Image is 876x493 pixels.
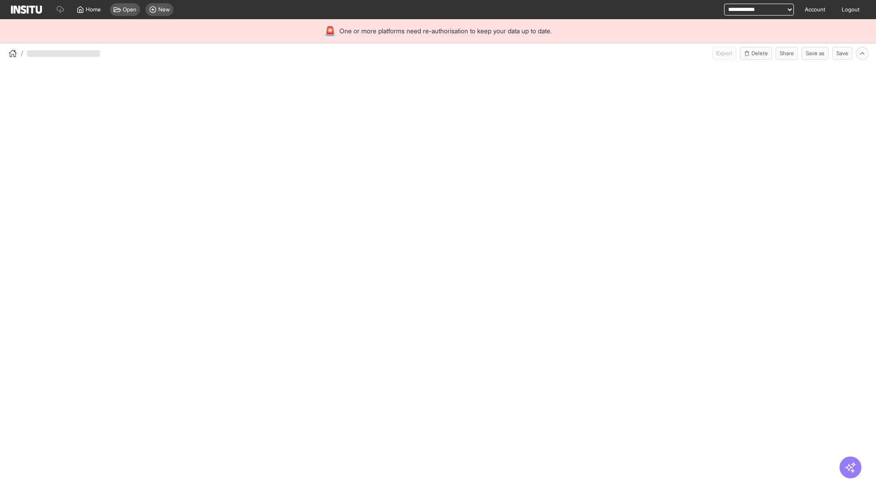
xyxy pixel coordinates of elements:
[7,48,23,59] button: /
[712,47,736,60] span: Can currently only export from Insights reports.
[740,47,772,60] button: Delete
[123,6,136,13] span: Open
[776,47,798,60] button: Share
[802,47,829,60] button: Save as
[11,5,42,14] img: Logo
[86,6,101,13] span: Home
[832,47,852,60] button: Save
[21,49,23,58] span: /
[712,47,736,60] button: Export
[324,25,336,37] div: 🚨
[339,26,552,36] span: One or more platforms need re-authorisation to keep your data up to date.
[158,6,170,13] span: New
